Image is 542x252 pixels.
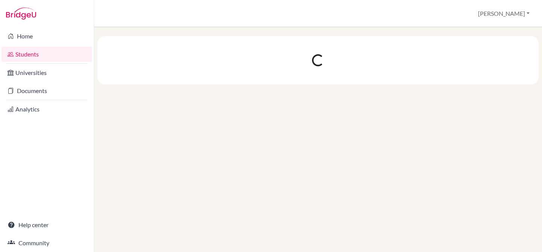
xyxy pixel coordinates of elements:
[2,83,92,98] a: Documents
[2,47,92,62] a: Students
[2,217,92,232] a: Help center
[475,6,533,21] button: [PERSON_NAME]
[2,102,92,117] a: Analytics
[2,235,92,250] a: Community
[2,65,92,80] a: Universities
[2,29,92,44] a: Home
[6,8,36,20] img: Bridge-U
